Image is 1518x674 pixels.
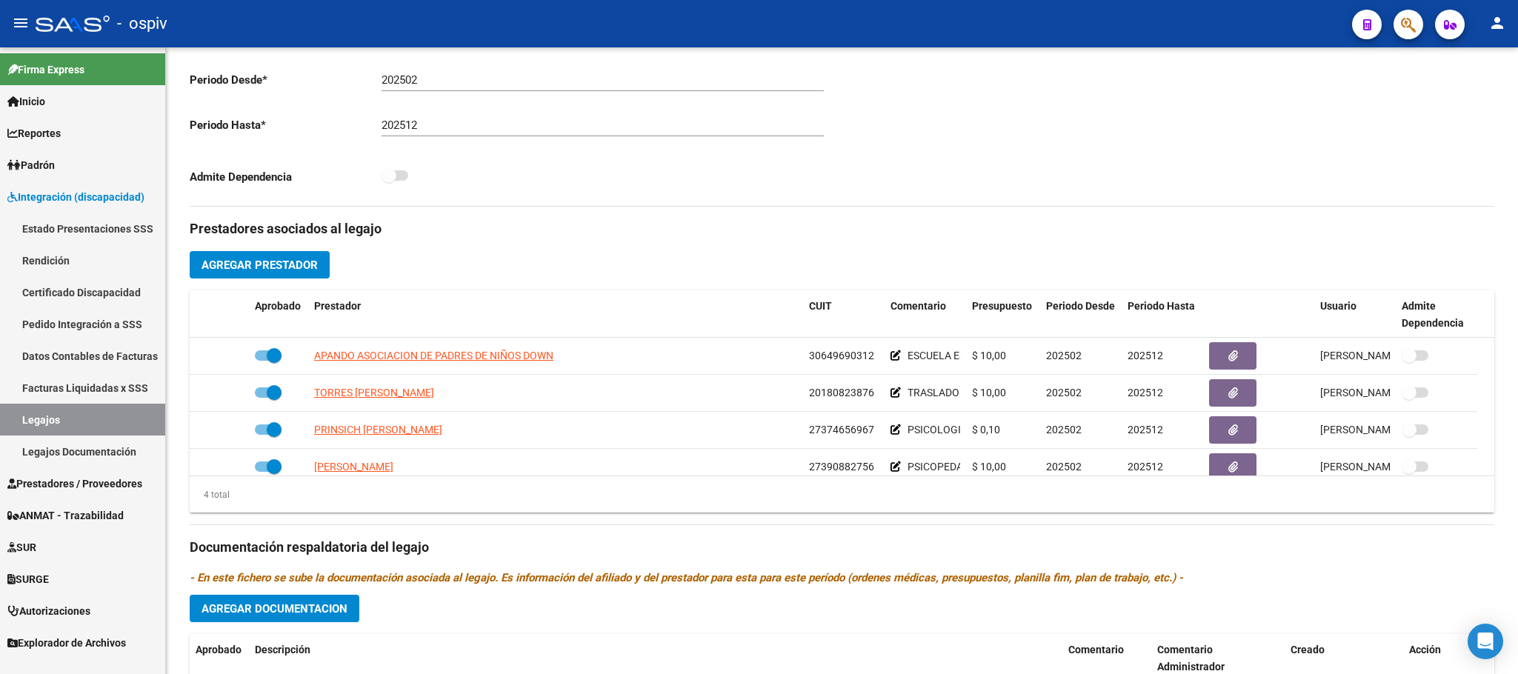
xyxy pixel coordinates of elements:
datatable-header-cell: Usuario [1314,290,1396,339]
span: $ 10,00 [972,350,1006,361]
mat-icon: person [1488,14,1506,32]
span: Descripción [255,644,310,655]
span: PRINSICH [PERSON_NAME] [314,424,442,436]
span: Usuario [1320,300,1356,312]
div: Open Intercom Messenger [1468,624,1503,659]
span: APANDO ASOCIACION DE PADRES DE NIÑOS DOWN [314,350,553,361]
span: 202502 [1046,424,1082,436]
h3: Documentación respaldatoria del legajo [190,537,1494,558]
span: 202512 [1128,424,1163,436]
span: 202502 [1046,387,1082,398]
div: 4 total [190,487,230,503]
span: - ospiv [117,7,167,40]
span: $ 10,00 [972,461,1006,473]
span: Aprobado [255,300,301,312]
span: Admite Dependencia [1402,300,1464,329]
span: [PERSON_NAME] [DATE] [1320,350,1437,361]
span: Inicio [7,93,45,110]
span: 30649690312 [809,350,874,361]
span: Autorizaciones [7,603,90,619]
p: Periodo Hasta [190,117,382,133]
h3: Prestadores asociados al legajo [190,218,1494,239]
span: $ 10,00 [972,387,1006,398]
datatable-header-cell: Periodo Desde [1040,290,1122,339]
span: 27374656967 [809,424,874,436]
span: ANMAT - Trazabilidad [7,507,124,524]
p: Periodo Desde [190,72,382,88]
span: Aprobado [196,644,242,655]
span: PSICOPEDAGOGA [908,461,992,473]
span: Periodo Hasta [1128,300,1195,312]
datatable-header-cell: Aprobado [249,290,308,339]
span: [PERSON_NAME] [DATE] [1320,387,1437,398]
datatable-header-cell: Admite Dependencia [1396,290,1477,339]
span: 27390882756 [809,461,874,473]
span: 202512 [1128,350,1163,361]
span: 202512 [1128,461,1163,473]
span: Presupuesto [972,300,1032,312]
span: [PERSON_NAME] [DATE] [1320,424,1437,436]
datatable-header-cell: Presupuesto [966,290,1040,339]
span: Periodo Desde [1046,300,1115,312]
button: Agregar Documentacion [190,595,359,622]
span: Comentario [891,300,946,312]
span: PSICOLOGIA [908,424,968,436]
span: ESCUELA ESPECIAL [908,350,1000,361]
span: 202512 [1128,387,1163,398]
span: Prestadores / Proveedores [7,476,142,492]
span: Agregar Documentacion [202,602,347,615]
span: Integración (discapacidad) [7,189,144,205]
span: Firma Express [7,61,84,78]
span: Explorador de Archivos [7,635,126,651]
datatable-header-cell: Periodo Hasta [1122,290,1203,339]
span: Padrón [7,157,55,173]
span: TORRES [PERSON_NAME] [314,387,434,398]
span: Creado [1291,644,1325,655]
datatable-header-cell: Prestador [308,290,803,339]
i: - En este fichero se sube la documentación asociada al legajo. Es información del afiliado y del ... [190,571,1183,584]
span: SURGE [7,571,49,587]
span: Prestador [314,300,361,312]
span: Comentario Administrador [1157,644,1225,673]
span: TRASLADO [908,387,959,398]
span: $ 0,10 [972,424,1000,436]
mat-icon: menu [12,14,30,32]
span: [PERSON_NAME] [DATE] [1320,461,1437,473]
span: 20180823876 [809,387,874,398]
span: 202502 [1046,350,1082,361]
span: Agregar Prestador [202,258,318,272]
datatable-header-cell: CUIT [803,290,885,339]
span: 202502 [1046,461,1082,473]
span: SUR [7,539,36,555]
span: CUIT [809,300,832,312]
span: Acción [1409,644,1441,655]
span: Reportes [7,125,61,141]
datatable-header-cell: Comentario [885,290,966,339]
span: Comentario [1068,644,1124,655]
button: Agregar Prestador [190,251,330,278]
span: [PERSON_NAME] [314,461,393,473]
p: Admite Dependencia [190,169,382,185]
